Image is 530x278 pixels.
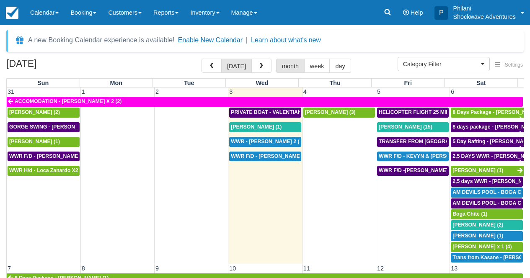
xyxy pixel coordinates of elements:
span: 7 [7,265,12,272]
a: WWR F/D - [PERSON_NAME] X 1 (1) [8,152,80,162]
span: 3 [228,88,233,95]
span: WWR F/D - [PERSON_NAME] X 1 (1) [9,153,97,159]
span: 9 [155,265,160,272]
span: 13 [450,265,458,272]
a: [PERSON_NAME] (2) [8,108,80,118]
p: Philani [453,4,516,13]
span: PRIVATE BOAT - VALENTIAN [PERSON_NAME] X 4 (4) [231,109,362,115]
a: [PERSON_NAME] (15) [377,122,449,132]
a: 2,5 DAYS WWR - [PERSON_NAME] X1 (1) [451,152,524,162]
p: Shockwave Adventures [453,13,516,21]
span: [PERSON_NAME] (1) [9,139,60,144]
a: WWR F/D -[PERSON_NAME] X 15 (15) [377,166,449,176]
span: [PERSON_NAME] (2) [9,109,60,115]
a: 2,5 days WWR - [PERSON_NAME] X2 (2) [451,177,523,187]
button: Enable New Calendar [178,36,243,44]
span: 11 [302,265,311,272]
a: ACCOMODATION - [PERSON_NAME] X 2 (2) [7,97,523,107]
span: 1 [81,88,86,95]
a: 5 Day Rafting - [PERSON_NAME] X1 (1) [451,137,524,147]
span: 4 [302,88,308,95]
a: WWR H/d - Loca Zanardo X2 (2) [8,166,80,176]
span: WWR F/D - KEVYN & [PERSON_NAME] 2 (2) [379,153,486,159]
button: day [329,59,351,73]
span: Wed [256,80,268,86]
a: PRIVATE BOAT - VALENTIAN [PERSON_NAME] X 4 (4) [229,108,301,118]
a: [PERSON_NAME] (1) [451,166,524,176]
a: WWR - [PERSON_NAME] 2 (2) [229,137,301,147]
span: 2 [155,88,160,95]
a: WWR F/D - KEVYN & [PERSON_NAME] 2 (2) [377,152,449,162]
span: Category Filter [403,60,479,68]
a: 8 Days Package - [PERSON_NAME] (1) [451,108,524,118]
img: checkfront-main-nav-mini-logo.png [6,7,18,19]
a: TRANSFER FROM [GEOGRAPHIC_DATA] TO VIC FALLS - [PERSON_NAME] X 1 (1) [377,137,449,147]
span: 31 [7,88,15,95]
span: WWR - [PERSON_NAME] 2 (2) [231,139,304,144]
span: Settings [505,62,523,68]
button: Category Filter [398,57,490,71]
span: [PERSON_NAME] x 1 (4) [452,244,512,250]
span: 8 [81,265,86,272]
button: Settings [490,59,528,71]
span: Thu [329,80,340,86]
span: Fri [404,80,412,86]
a: AM DEVILS POOL - BOGA CHITE X 1 (1) [451,198,523,208]
span: Boga Chite (1) [452,211,487,217]
a: HELICOPTER FLIGHT 25 MINS- [PERSON_NAME] X1 (1) [377,108,449,118]
span: 12 [376,265,385,272]
span: Mon [110,80,122,86]
a: [PERSON_NAME] (1) [229,122,301,132]
span: [PERSON_NAME] (2) [452,222,503,228]
span: | [246,36,248,44]
span: [PERSON_NAME] (1) [231,124,282,130]
span: WWR H/d - Loca Zanardo X2 (2) [9,167,86,173]
a: AM DEVILS POOL - BOGA CHITE X 1 (1) [451,188,523,198]
a: Boga Chite (1) [451,209,523,219]
div: P [434,6,448,20]
button: week [304,59,330,73]
span: Help [411,9,423,16]
span: [PERSON_NAME] (15) [379,124,432,130]
span: [PERSON_NAME] (1) [452,167,503,173]
a: [PERSON_NAME] (1) [8,137,80,147]
span: GORGE SWING - [PERSON_NAME] X 2 (2) [9,124,111,130]
button: [DATE] [221,59,252,73]
span: 6 [450,88,455,95]
span: 5 [376,88,381,95]
a: Trans from Kasane - [PERSON_NAME] X4 (4) [451,253,523,263]
span: ACCOMODATION - [PERSON_NAME] X 2 (2) [15,98,122,104]
div: A new Booking Calendar experience is available! [28,35,175,45]
span: Sun [37,80,49,86]
span: [PERSON_NAME] (1) [452,233,503,239]
a: [PERSON_NAME] (3) [303,108,375,118]
a: GORGE SWING - [PERSON_NAME] X 2 (2) [8,122,80,132]
i: Help [403,10,409,15]
a: [PERSON_NAME] (1) [451,231,523,241]
a: Learn about what's new [251,36,321,44]
span: WWR F/D - [PERSON_NAME] x3 (3) [231,153,316,159]
h2: [DATE] [6,59,112,74]
span: [PERSON_NAME] (3) [305,109,356,115]
span: Tue [184,80,194,86]
span: 10 [228,265,237,272]
span: HELICOPTER FLIGHT 25 MINS- [PERSON_NAME] X1 (1) [379,109,514,115]
button: month [276,59,305,73]
span: WWR F/D -[PERSON_NAME] X 15 (15) [379,167,471,173]
a: [PERSON_NAME] x 1 (4) [451,242,523,252]
a: WWR F/D - [PERSON_NAME] x3 (3) [229,152,301,162]
a: 8 days package - [PERSON_NAME] X1 (1) [451,122,524,132]
a: [PERSON_NAME] (2) [451,220,523,230]
span: Sat [476,80,486,86]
